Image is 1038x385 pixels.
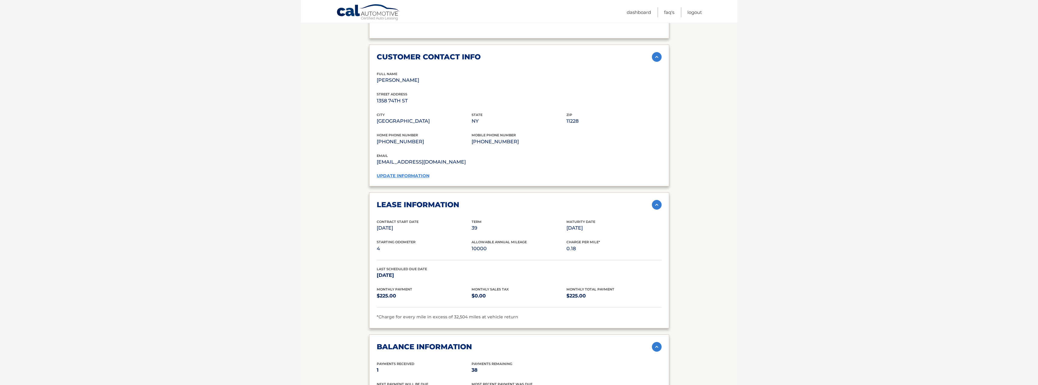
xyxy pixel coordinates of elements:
[377,158,519,166] p: [EMAIL_ADDRESS][DOMAIN_NAME]
[377,92,407,96] span: street address
[377,314,518,320] span: *Charge for every mile in excess of 32,504 miles at vehicle return
[377,224,472,232] p: [DATE]
[377,133,418,137] span: home phone number
[377,173,429,178] a: update information
[566,244,661,253] p: 0.18
[566,113,572,117] span: zip
[472,287,509,291] span: Monthly Sales Tax
[377,342,472,351] h2: balance information
[377,292,472,300] p: $225.00
[377,220,419,224] span: Contract Start Date
[377,362,414,366] span: Payments Received
[664,7,674,17] a: FAQ's
[336,4,400,22] a: Cal Automotive
[687,7,702,17] a: Logout
[377,271,472,280] p: [DATE]
[472,220,482,224] span: Term
[377,72,397,76] span: full name
[472,240,527,244] span: Allowable Annual Mileage
[377,200,459,209] h2: lease information
[472,244,566,253] p: 10000
[377,76,472,85] p: [PERSON_NAME]
[472,117,566,125] p: NY
[652,342,662,352] img: accordion-active.svg
[566,117,661,125] p: 11228
[377,267,427,271] span: Last Scheduled Due Date
[377,117,472,125] p: [GEOGRAPHIC_DATA]
[627,7,651,17] a: Dashboard
[652,52,662,62] img: accordion-active.svg
[566,292,661,300] p: $225.00
[472,366,566,374] p: 38
[566,287,614,291] span: Monthly Total Payment
[472,133,516,137] span: mobile phone number
[472,138,566,146] p: [PHONE_NUMBER]
[377,366,472,374] p: 1
[377,287,412,291] span: Monthly Payment
[377,240,416,244] span: Starting Odometer
[566,220,595,224] span: Maturity Date
[472,224,566,232] p: 39
[377,244,472,253] p: 4
[566,224,661,232] p: [DATE]
[472,113,482,117] span: state
[377,97,472,105] p: 1358 74TH ST
[652,200,662,210] img: accordion-active.svg
[377,138,472,146] p: [PHONE_NUMBER]
[472,362,512,366] span: Payments Remaining
[472,292,566,300] p: $0.00
[377,52,481,61] h2: customer contact info
[377,154,388,158] span: email
[566,240,600,244] span: Charge Per Mile*
[377,113,385,117] span: city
